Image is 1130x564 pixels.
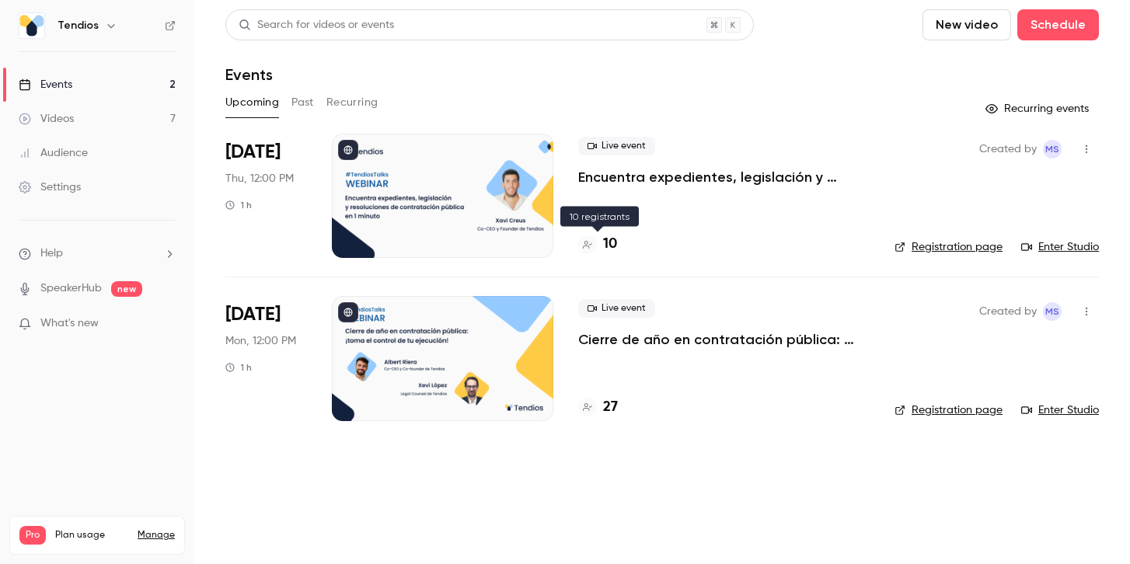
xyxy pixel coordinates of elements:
div: Audience [19,145,88,161]
span: MS [1045,302,1059,321]
div: Videos [19,111,74,127]
a: Registration page [895,402,1003,418]
img: Tendios [19,13,44,38]
a: SpeakerHub [40,280,102,297]
div: Oct 20 Mon, 12:00 PM (Europe/Madrid) [225,296,307,420]
span: Pro [19,526,46,545]
button: Past [291,90,314,115]
h4: 27 [603,397,618,418]
span: Live event [578,299,655,318]
a: 27 [578,397,618,418]
span: new [111,281,142,297]
span: Plan usage [55,529,128,541]
div: 1 h [225,361,252,374]
span: Maria Serra [1043,302,1062,321]
div: Settings [19,179,81,195]
span: Live event [578,137,655,155]
div: Sep 25 Thu, 12:00 PM (Europe/Madrid) [225,134,307,258]
span: [DATE] [225,302,281,327]
span: Maria Serra [1043,140,1062,158]
h1: Events [225,65,273,84]
a: Encuentra expedientes, legislación y resoluciones de contratación pública en 1 minuto [578,168,870,186]
button: Recurring [326,90,378,115]
span: Mon, 12:00 PM [225,333,296,349]
h6: Tendios [58,18,99,33]
div: 1 h [225,199,252,211]
a: Enter Studio [1021,239,1099,255]
button: Schedule [1017,9,1099,40]
a: Manage [138,529,175,541]
iframe: Noticeable Trigger [157,317,176,331]
button: Recurring events [978,96,1099,121]
span: MS [1045,140,1059,158]
span: Created by [979,302,1037,321]
a: Registration page [895,239,1003,255]
span: What's new [40,315,99,332]
a: Cierre de año en contratación pública: ¡toma el control de tu ejecución! [578,330,870,349]
h4: 10 [603,234,617,255]
span: Help [40,245,63,262]
a: Enter Studio [1021,402,1099,418]
a: 10 [578,234,617,255]
div: Search for videos or events [239,17,394,33]
button: New video [922,9,1011,40]
button: Upcoming [225,90,279,115]
span: Thu, 12:00 PM [225,171,294,186]
span: Created by [979,140,1037,158]
span: [DATE] [225,140,281,165]
div: Events [19,77,72,92]
li: help-dropdown-opener [19,245,176,262]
